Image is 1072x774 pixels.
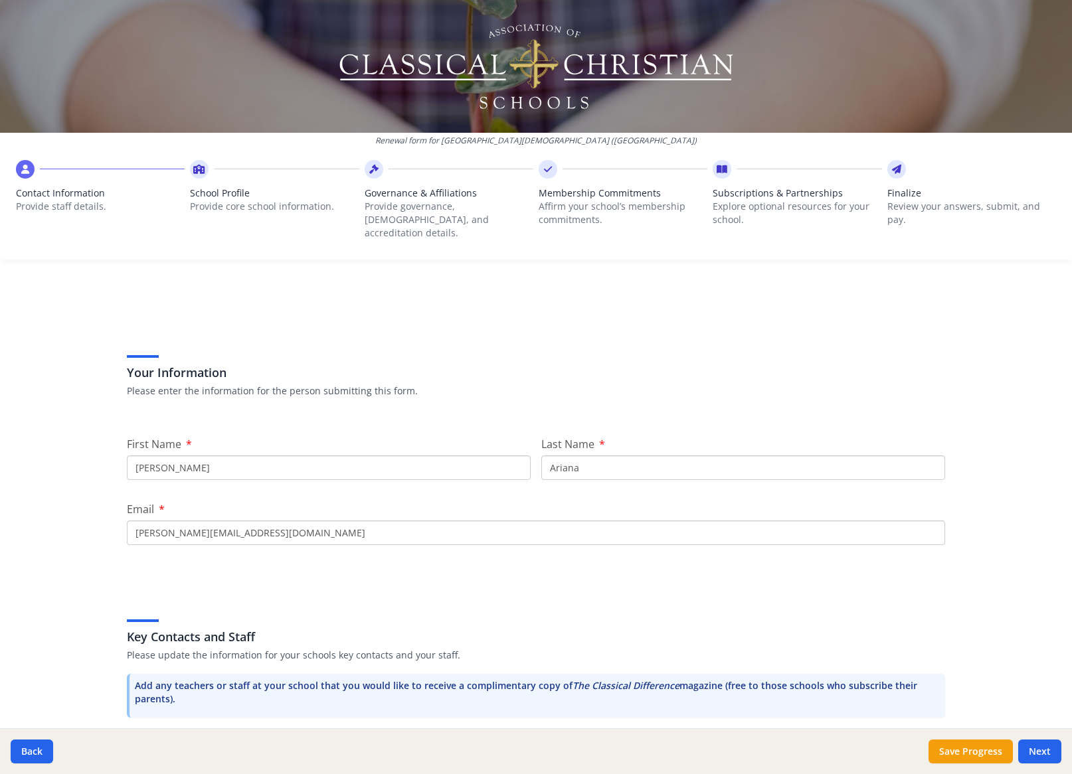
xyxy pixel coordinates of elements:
h3: Your Information [127,363,945,382]
p: Please update the information for your schools key contacts and your staff. [127,649,945,662]
i: The Classical Difference [573,679,679,692]
span: First Name [127,437,181,451]
p: Add any teachers or staff at your school that you would like to receive a complimentary copy of m... [135,679,940,706]
span: Subscriptions & Partnerships [713,187,881,200]
button: Back [11,739,53,763]
span: Finalize [887,187,1056,200]
p: Affirm your school’s membership commitments. [539,200,707,226]
p: Provide governance, [DEMOGRAPHIC_DATA], and accreditation details. [365,200,533,240]
p: Please enter the information for the person submitting this form. [127,384,945,398]
span: Membership Commitments [539,187,707,200]
span: Contact Information [16,187,185,200]
span: Last Name [541,437,594,451]
img: Logo [337,20,735,113]
p: Provide core school information. [190,200,359,213]
button: Save Progress [929,739,1013,763]
span: Email [127,502,154,516]
p: Review your answers, submit, and pay. [887,200,1056,226]
span: Governance & Affiliations [365,187,533,200]
button: Next [1018,739,1061,763]
span: School Profile [190,187,359,200]
p: Provide staff details. [16,200,185,213]
h3: Key Contacts and Staff [127,627,945,646]
p: Explore optional resources for your school. [713,200,881,226]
